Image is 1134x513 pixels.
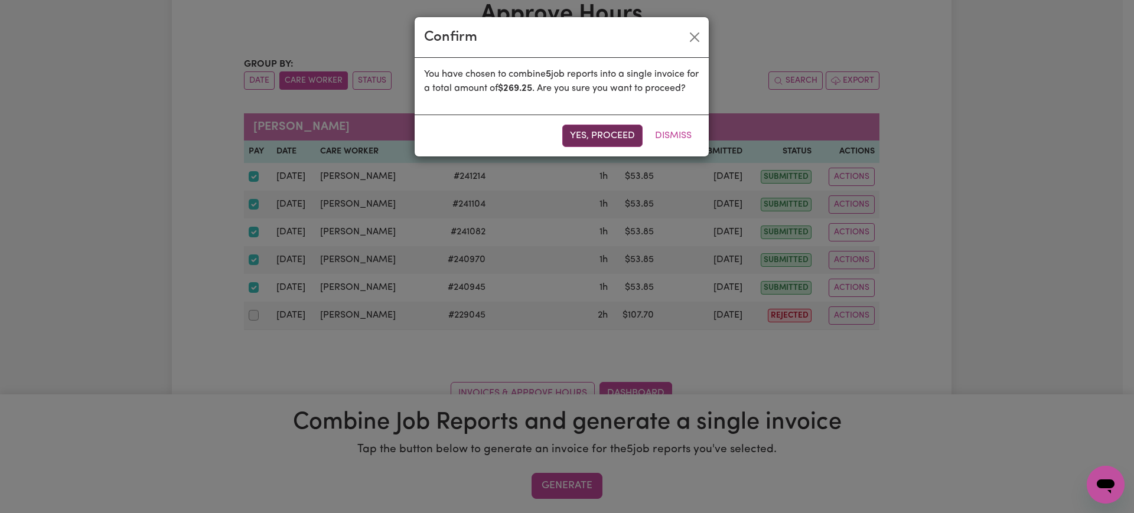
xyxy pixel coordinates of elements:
div: Confirm [424,27,477,48]
b: 5 [546,70,551,79]
button: Dismiss [647,125,699,147]
span: You have chosen to combine job reports into a single invoice for a total amount of . Are you sure... [424,70,699,93]
button: Yes, proceed [562,125,643,147]
button: Close [685,28,704,47]
b: $ 269.25 [498,84,532,93]
iframe: Button to launch messaging window [1087,466,1125,504]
